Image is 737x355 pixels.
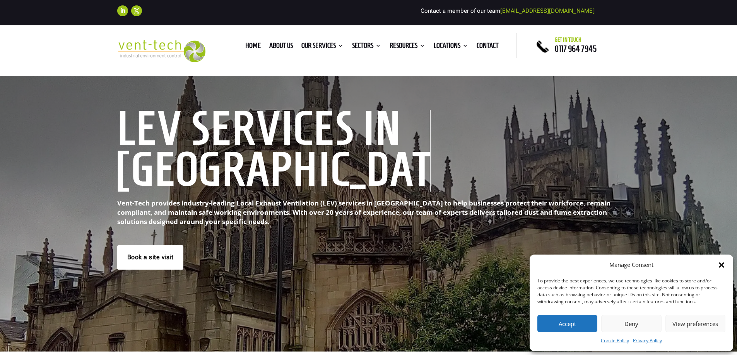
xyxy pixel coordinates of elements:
button: Deny [601,315,661,332]
a: [EMAIL_ADDRESS][DOMAIN_NAME] [500,7,595,14]
a: Our Services [301,43,344,51]
span: Get in touch [555,37,581,43]
a: Sectors [352,43,381,51]
h1: [GEOGRAPHIC_DATA] [117,151,431,192]
h1: LEV Services in [117,110,431,151]
a: Cookie Policy [601,336,629,345]
a: Book a site visit [117,245,184,269]
a: Contact [477,43,499,51]
a: Privacy Policy [633,336,662,345]
img: 2023-09-27T08_35_16.549ZVENT-TECH---Clear-background [117,40,206,63]
a: About us [269,43,293,51]
div: Manage Consent [609,260,653,270]
div: Close dialog [718,261,725,269]
a: Follow on LinkedIn [117,5,128,16]
strong: Vent-Tech provides industry-leading Local Exhaust Ventilation (LEV) services in [GEOGRAPHIC_DATA]... [117,199,610,226]
a: Follow on X [131,5,142,16]
a: Resources [390,43,425,51]
a: Locations [434,43,468,51]
button: View preferences [665,315,725,332]
span: Contact a member of our team [421,7,595,14]
div: To provide the best experiences, we use technologies like cookies to store and/or access device i... [537,277,725,305]
a: Home [245,43,261,51]
a: 0117 964 7945 [555,44,597,53]
button: Accept [537,315,597,332]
